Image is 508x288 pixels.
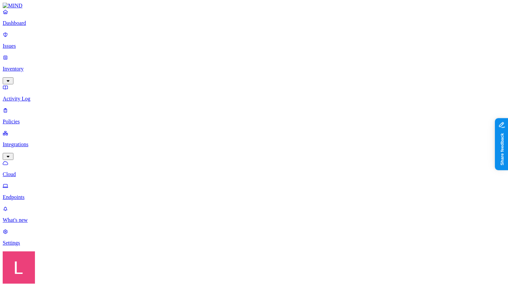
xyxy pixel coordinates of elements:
[3,20,505,26] p: Dashboard
[3,217,505,223] p: What's new
[3,3,505,9] a: MIND
[3,229,505,246] a: Settings
[3,32,505,49] a: Issues
[3,206,505,223] a: What's new
[3,54,505,83] a: Inventory
[3,160,505,177] a: Cloud
[3,107,505,125] a: Policies
[3,119,505,125] p: Policies
[3,141,505,148] p: Integrations
[3,171,505,177] p: Cloud
[3,251,35,284] img: Landen Brown
[3,240,505,246] p: Settings
[3,9,505,26] a: Dashboard
[3,194,505,200] p: Endpoints
[3,3,23,9] img: MIND
[3,84,505,102] a: Activity Log
[3,43,505,49] p: Issues
[3,183,505,200] a: Endpoints
[3,66,505,72] p: Inventory
[3,96,505,102] p: Activity Log
[3,130,505,159] a: Integrations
